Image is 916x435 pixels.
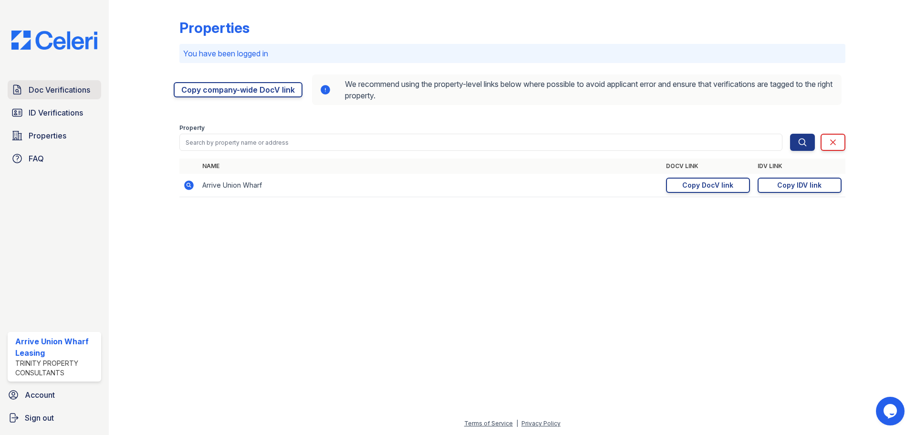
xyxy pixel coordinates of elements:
span: FAQ [29,153,44,164]
span: ID Verifications [29,107,83,118]
a: FAQ [8,149,101,168]
th: DocV Link [662,159,754,174]
span: Sign out [25,412,54,424]
a: Sign out [4,408,105,427]
div: Copy DocV link [682,180,733,190]
td: Arrive Union Wharf [198,174,662,197]
input: Search by property name or address [179,134,782,151]
iframe: chat widget [876,397,906,425]
div: Arrive Union Wharf Leasing [15,336,97,359]
p: You have been logged in [183,48,842,59]
div: We recommend using the property-level links below where possible to avoid applicant error and ens... [312,74,842,105]
a: Terms of Service [464,420,513,427]
label: Property [179,124,205,132]
span: Account [25,389,55,401]
img: CE_Logo_Blue-a8612792a0a2168367f1c8372b55b34899dd931a85d93a1a3d3e32e68fde9ad4.png [4,31,105,50]
span: Properties [29,130,66,141]
a: Privacy Policy [521,420,561,427]
div: Properties [179,19,250,36]
a: ID Verifications [8,103,101,122]
a: Copy IDV link [758,178,842,193]
a: Copy DocV link [666,178,750,193]
span: Doc Verifications [29,84,90,95]
div: | [516,420,518,427]
a: Copy company-wide DocV link [174,82,302,97]
a: Account [4,385,105,404]
div: Trinity Property Consultants [15,359,97,378]
th: Name [198,159,662,174]
a: Doc Verifications [8,80,101,99]
div: Copy IDV link [777,180,822,190]
a: Properties [8,126,101,145]
th: IDV Link [754,159,845,174]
